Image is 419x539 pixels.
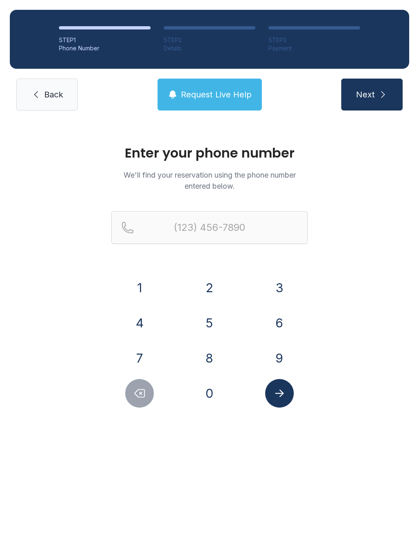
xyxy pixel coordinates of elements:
[265,309,294,337] button: 6
[111,211,308,244] input: Reservation phone number
[195,273,224,302] button: 2
[195,379,224,408] button: 0
[356,89,375,100] span: Next
[195,344,224,372] button: 8
[268,36,360,44] div: STEP 3
[125,273,154,302] button: 1
[265,273,294,302] button: 3
[111,169,308,192] p: We'll find your reservation using the phone number entered below.
[265,344,294,372] button: 9
[268,44,360,52] div: Payment
[195,309,224,337] button: 5
[125,309,154,337] button: 4
[44,89,63,100] span: Back
[181,89,252,100] span: Request Live Help
[164,44,255,52] div: Details
[125,379,154,408] button: Delete number
[59,36,151,44] div: STEP 1
[125,344,154,372] button: 7
[164,36,255,44] div: STEP 2
[111,147,308,160] h1: Enter your phone number
[265,379,294,408] button: Submit lookup form
[59,44,151,52] div: Phone Number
